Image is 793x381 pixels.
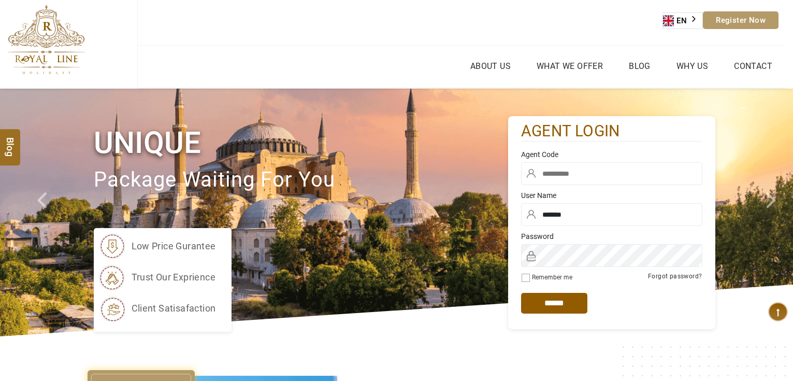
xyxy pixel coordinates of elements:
[521,190,702,201] label: User Name
[534,59,605,74] a: What we Offer
[674,59,711,74] a: Why Us
[94,123,508,162] h1: Unique
[99,295,216,321] li: client satisafaction
[663,13,702,29] a: EN
[94,163,508,197] p: package waiting for you
[731,59,775,74] a: Contact
[662,12,703,29] div: Language
[521,231,702,242] label: Password
[468,59,513,74] a: About Us
[648,273,702,280] a: Forgot password?
[662,12,703,29] aside: Language selected: English
[24,89,64,336] a: Check next prev
[753,89,793,336] a: Check next image
[99,264,216,290] li: trust our exprience
[532,274,572,281] label: Remember me
[703,11,778,29] a: Register Now
[99,233,216,259] li: low price gurantee
[521,149,702,160] label: Agent Code
[521,121,702,142] h2: agent login
[4,137,17,146] span: Blog
[626,59,653,74] a: Blog
[8,5,85,75] img: The Royal Line Holidays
